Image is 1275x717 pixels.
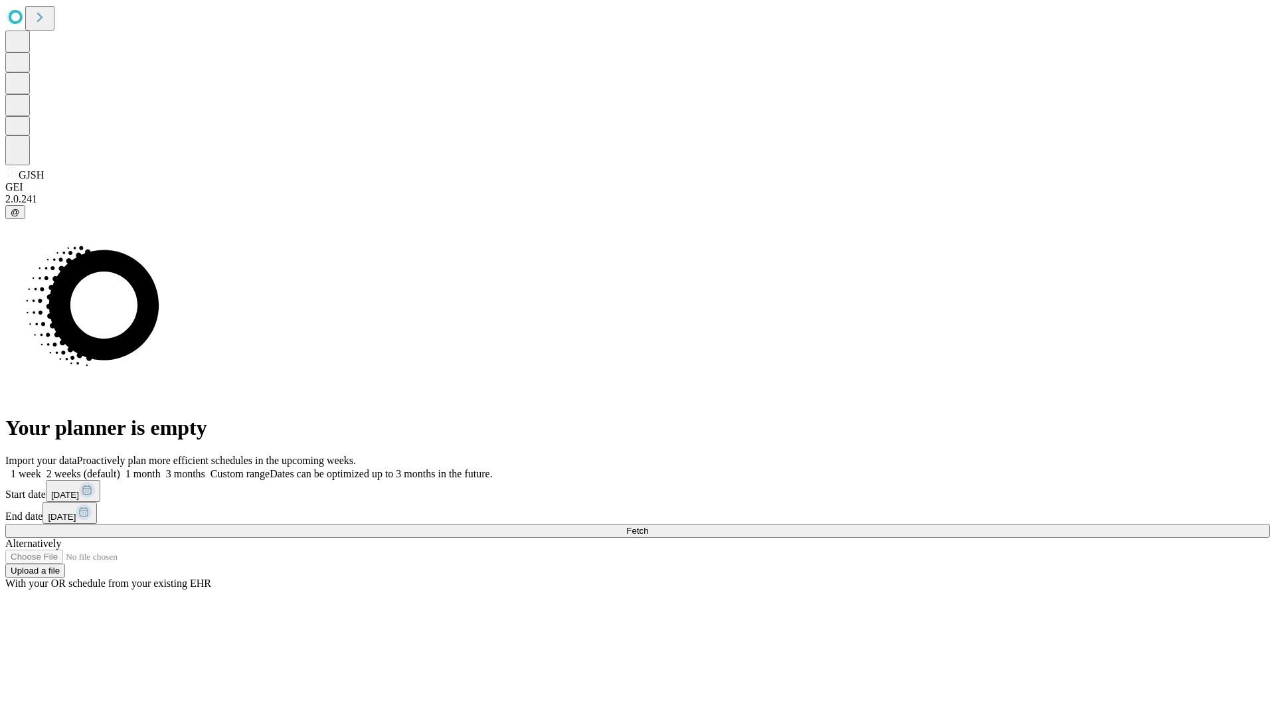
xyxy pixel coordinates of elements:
span: [DATE] [51,490,79,500]
span: @ [11,207,20,217]
span: Import your data [5,455,77,466]
button: [DATE] [46,480,100,502]
span: 1 week [11,468,41,479]
span: Dates can be optimized up to 3 months in the future. [270,468,492,479]
span: Proactively plan more efficient schedules in the upcoming weeks. [77,455,356,466]
div: 2.0.241 [5,193,1270,205]
span: Fetch [626,526,648,536]
div: Start date [5,480,1270,502]
span: With your OR schedule from your existing EHR [5,578,211,589]
span: 3 months [166,468,205,479]
span: Custom range [211,468,270,479]
div: End date [5,502,1270,524]
span: Alternatively [5,538,61,549]
h1: Your planner is empty [5,416,1270,440]
span: [DATE] [48,512,76,522]
button: Upload a file [5,564,65,578]
button: [DATE] [42,502,97,524]
span: 1 month [126,468,161,479]
span: GJSH [19,169,44,181]
button: Fetch [5,524,1270,538]
div: GEI [5,181,1270,193]
button: @ [5,205,25,219]
span: 2 weeks (default) [46,468,120,479]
